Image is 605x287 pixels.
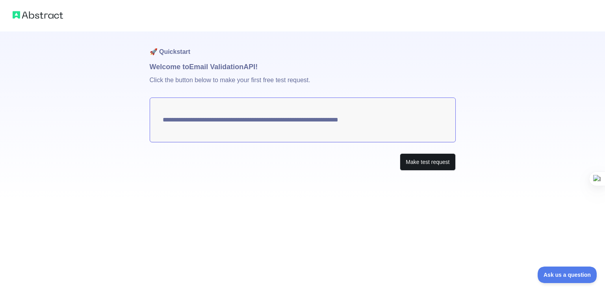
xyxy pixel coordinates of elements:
[150,31,456,61] h1: 🚀 Quickstart
[538,267,597,283] iframe: Toggle Customer Support
[13,9,63,20] img: Abstract logo
[150,72,456,98] p: Click the button below to make your first free test request.
[400,153,455,171] button: Make test request
[150,61,456,72] h1: Welcome to Email Validation API!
